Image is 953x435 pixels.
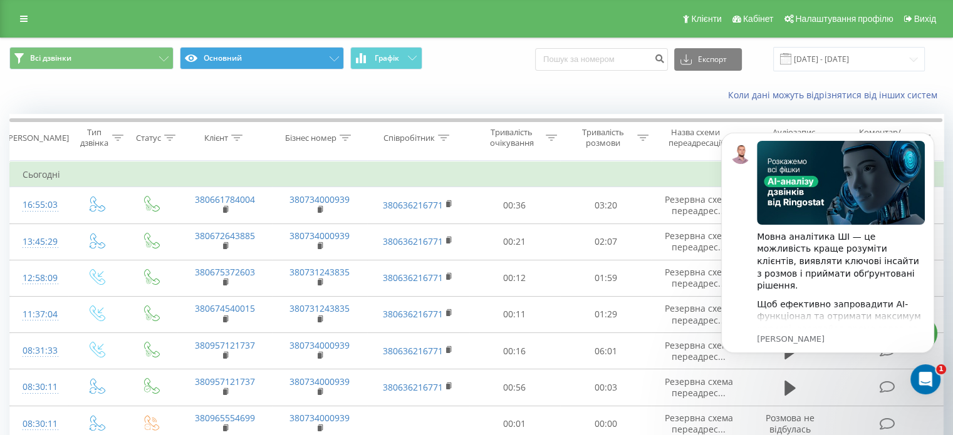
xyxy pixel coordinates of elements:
td: 02:07 [560,223,651,260]
td: Сьогодні [10,162,944,187]
button: Основний [180,47,344,69]
span: Розмова не відбулась [766,412,815,435]
a: 380957121737 [195,376,255,387]
span: Резервна схема переадрес... [665,302,733,325]
span: Кабінет [743,14,774,24]
span: Резервна схема переадрес... [665,412,733,435]
td: 00:16 [469,333,560,369]
div: 13:45:29 [23,230,56,254]
span: Резервна схема переадрес... [665,266,733,289]
a: 380636216771 [383,199,443,211]
div: Тривалість очікування [481,127,543,148]
button: Графік [350,47,422,69]
div: Назва схеми переадресації [663,127,729,148]
div: 08:31:33 [23,339,56,363]
a: 380734000939 [289,376,350,387]
span: Налаштування профілю [795,14,893,24]
td: 00:36 [469,187,560,223]
a: 380734000939 [289,193,350,205]
iframe: Intercom live chat [910,364,940,394]
a: 380672643885 [195,230,255,242]
a: 380636216771 [383,272,443,284]
div: 12:58:09 [23,266,56,290]
td: 00:12 [469,260,560,296]
span: Вихід [914,14,936,24]
a: 380636216771 [383,235,443,247]
div: Клієнт [204,133,228,143]
a: Коли дані можуть відрізнятися вiд інших систем [728,89,944,101]
td: 03:20 [560,187,651,223]
td: 01:29 [560,296,651,332]
div: Тип дзвінка [79,127,108,148]
span: 1 [936,364,946,374]
td: 00:03 [560,369,651,406]
a: 380734000939 [289,230,350,242]
span: Резервна схема переадрес... [665,339,733,362]
a: 380636216771 [383,308,443,320]
button: Експорт [674,48,742,71]
a: 380661784004 [195,193,255,205]
td: 06:01 [560,333,651,369]
a: 380636216771 [383,381,443,393]
td: 01:59 [560,260,651,296]
span: Клієнти [691,14,722,24]
td: 00:11 [469,296,560,332]
span: Резервна схема переадрес... [665,230,733,253]
div: Співробітник [383,133,435,143]
iframe: Intercom notifications повідомлення [702,114,953,401]
a: 380734000939 [289,412,350,424]
div: Бізнес номер [285,133,336,143]
a: 380636216771 [383,345,443,357]
div: Статус [136,133,161,143]
td: 00:56 [469,369,560,406]
span: Графік [375,54,399,63]
a: 380731243835 [289,302,350,314]
div: 08:30:11 [23,375,56,399]
a: 380675372603 [195,266,255,278]
a: 380731243835 [289,266,350,278]
span: Всі дзвінки [30,53,71,63]
span: Резервна схема переадрес... [665,193,733,217]
div: 11:37:04 [23,302,56,327]
a: 380674540015 [195,302,255,314]
span: Резервна схема переадрес... [665,376,733,399]
input: Пошук за номером [535,48,668,71]
a: 380965554699 [195,412,255,424]
div: 16:55:03 [23,193,56,217]
div: [PERSON_NAME] [6,133,69,143]
div: Тривалість розмови [571,127,634,148]
button: Всі дзвінки [9,47,174,69]
a: 380734000939 [289,339,350,351]
a: 380957121737 [195,339,255,351]
td: 00:21 [469,223,560,260]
